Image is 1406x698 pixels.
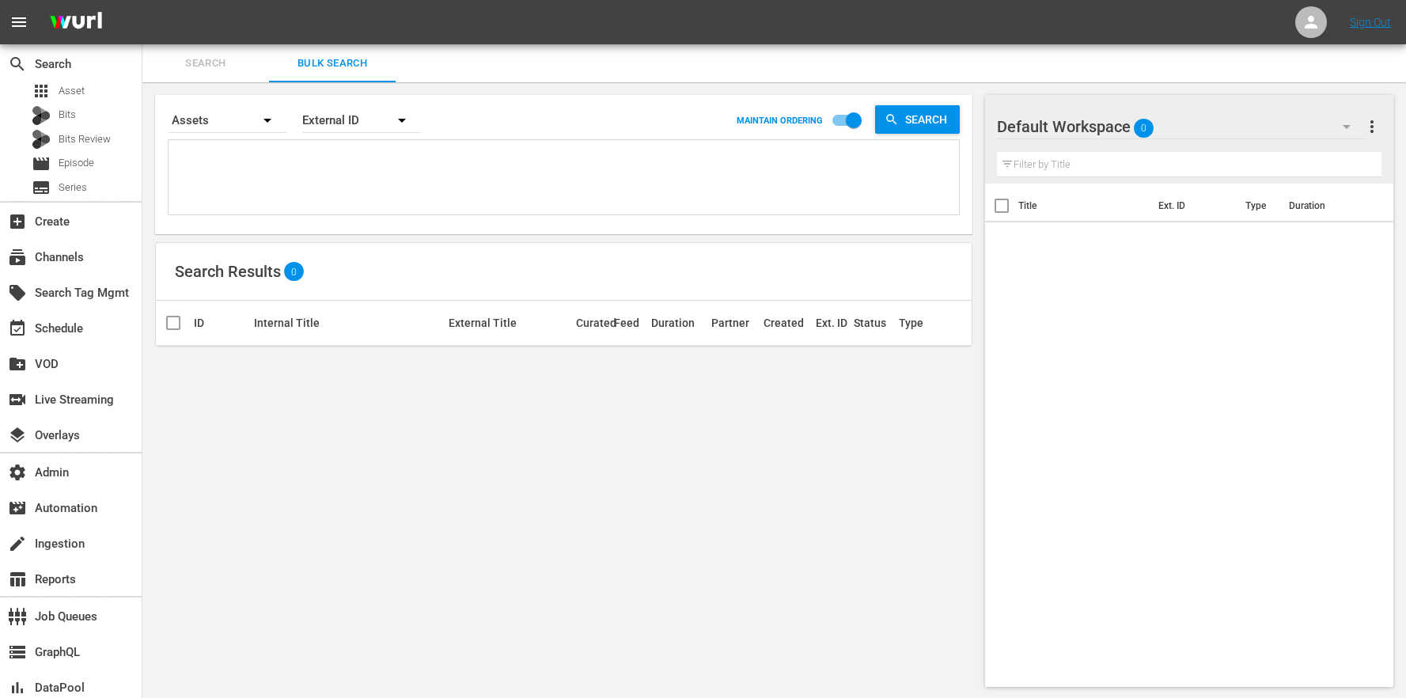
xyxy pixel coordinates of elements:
div: External Title [449,317,571,329]
span: VOD [8,355,27,374]
span: 0 [284,266,304,277]
th: Duration [1279,184,1374,228]
span: Search [899,105,960,134]
span: Search [8,55,27,74]
img: ans4CAIJ8jUAAAAAAAAAAAAAAAAAAAAAAAAgQb4GAAAAAAAAAAAAAAAAAAAAAAAAJMjXAAAAAAAAAAAAAAAAAAAAAAAAgAT5G... [38,4,114,41]
span: Create [8,212,27,231]
span: menu [9,13,28,32]
div: Partner [711,317,759,329]
th: Title [1018,184,1149,228]
span: Episode [59,155,94,171]
span: more_vert [1362,117,1381,136]
span: Channels [8,248,27,267]
div: Type [899,317,924,329]
button: more_vert [1362,108,1381,146]
th: Ext. ID [1149,184,1236,228]
span: GraphQL [8,643,27,662]
span: create [8,534,27,553]
span: Job Queues [8,607,27,626]
span: DataPool [8,678,27,697]
span: Admin [8,463,27,482]
div: Feed [614,317,646,329]
span: Asset [59,83,85,99]
div: Bits Review [32,130,51,149]
span: Asset [32,82,51,101]
span: Search [152,55,260,73]
button: Search [875,105,960,134]
div: Bits [32,106,51,125]
span: Bits [59,107,76,123]
div: Curated [576,317,608,329]
span: Overlays [8,426,27,445]
div: ID [194,317,249,329]
span: Episode [32,154,51,173]
div: Default Workspace [997,104,1366,149]
span: 0 [1134,112,1154,145]
span: Reports [8,570,27,589]
div: Status [854,317,894,329]
div: External ID [302,98,421,142]
a: Sign Out [1350,16,1391,28]
span: Bits Review [59,131,111,147]
div: Created [764,317,811,329]
span: Bulk Search [279,55,386,73]
span: Series [59,180,87,195]
span: Schedule [8,319,27,338]
span: Automation [8,499,27,518]
span: Series [32,178,51,197]
span: Search Tag Mgmt [8,283,27,302]
div: Duration [651,317,707,329]
div: Internal Title [254,317,444,329]
th: Type [1236,184,1279,228]
span: Search Results [175,262,281,281]
span: Live Streaming [8,390,27,409]
div: Assets [168,98,286,142]
p: MAINTAIN ORDERING [737,116,823,126]
div: Ext. ID [816,317,848,329]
